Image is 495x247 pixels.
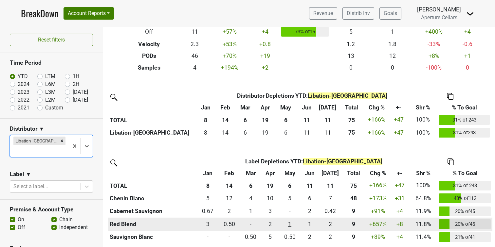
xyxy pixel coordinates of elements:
[209,38,250,50] td: +53 %
[73,80,79,88] label: 2H
[413,62,455,74] td: -100 %
[342,7,374,20] a: Distrib Inv
[250,62,280,74] td: +2
[209,62,250,74] td: +194 %
[240,179,262,192] th: 6
[379,7,401,20] a: Goals
[275,126,297,139] td: 6.333
[45,73,55,80] label: LTM
[197,167,219,179] th: Jan: activate to sort column ascending
[10,34,93,46] button: Reset filters
[299,128,315,137] div: 11
[220,220,238,228] div: 0.50
[108,102,196,113] th: &nbsp;: activate to sort column ascending
[199,233,217,241] div: -
[10,59,93,66] h3: Time Period
[297,102,317,113] th: Jun: activate to sort column ascending
[197,231,219,244] td: 0
[437,167,492,179] th: % To Goal: activate to sort column ascending
[330,62,372,74] td: 0
[319,167,341,179] th: Jul: activate to sort column ascending
[181,62,209,74] td: 4
[197,205,219,218] td: 0.667
[196,102,216,113] th: Jan: activate to sort column ascending
[118,62,181,74] th: Samples
[309,7,337,20] a: Revenue
[317,126,339,139] td: 10.749
[18,216,24,223] label: On
[45,80,56,88] label: L6M
[257,128,273,137] div: 19
[413,25,455,39] td: +400 %
[108,179,197,192] th: TOTAL
[262,167,279,179] th: Apr: activate to sort column ascending
[39,125,44,133] span: ▼
[308,92,387,99] span: Libation-[GEOGRAPHIC_DATA]
[242,233,260,241] div: 0.50
[73,73,79,80] label: 1H
[343,233,364,241] div: 9
[372,62,413,74] td: 0
[372,38,413,50] td: 1.8
[437,102,492,113] th: % To Goal: activate to sort column ascending
[279,231,301,244] td: 0.5
[454,25,481,39] td: +4
[59,216,73,223] label: Chain
[262,231,279,244] td: 4.5
[21,7,58,20] a: BreakDown
[413,38,455,50] td: -33 %
[303,158,382,165] span: Libation-[GEOGRAPHIC_DATA]
[45,104,63,112] label: Custom
[454,50,481,62] td: +1
[413,50,455,62] td: +8 %
[217,128,233,137] div: 14
[236,128,254,137] div: 6
[279,205,301,218] td: 0
[218,192,240,205] td: 11.5
[197,192,219,205] td: 5.25
[301,231,319,244] td: 1.5
[364,126,389,139] td: +166 %
[263,207,277,215] div: 3
[366,167,390,179] th: Chg %: activate to sort column ascending
[341,179,366,192] th: 75
[301,179,319,192] th: 11
[196,126,216,139] td: 8.417
[118,25,181,39] th: Off
[390,179,409,192] td: +47
[321,220,340,228] div: 2
[240,192,262,205] td: 4
[235,102,256,113] th: Mar: activate to sort column ascending
[242,207,260,215] div: 1
[318,128,337,137] div: 11
[317,113,339,126] th: 11
[366,192,390,205] td: +173 %
[392,233,407,241] div: +4
[341,192,366,205] th: 48.416
[366,205,390,218] td: +91 %
[301,192,319,205] td: 6.083
[279,192,301,205] td: 4.5
[454,38,481,50] td: -0.6
[409,218,437,231] td: 11.8%
[389,102,409,113] th: +-: activate to sort column ascending
[218,205,240,218] td: 1.833
[59,223,88,231] label: Independent
[301,167,319,179] th: Jun: activate to sort column ascending
[240,231,262,244] td: 0.5
[263,194,277,203] div: 10
[341,218,366,231] th: 8.833
[409,231,437,244] td: 11.4%
[45,96,56,104] label: L2M
[366,231,390,244] td: +89 %
[215,102,235,113] th: Feb: activate to sort column ascending
[390,128,407,137] div: +47
[302,194,318,203] div: 6
[409,126,437,139] td: 100%
[321,194,340,203] div: 7
[240,167,262,179] th: Mar: activate to sort column ascending
[409,113,437,126] td: 100%
[302,233,318,241] div: 2
[297,113,317,126] th: 11
[343,220,364,228] div: 9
